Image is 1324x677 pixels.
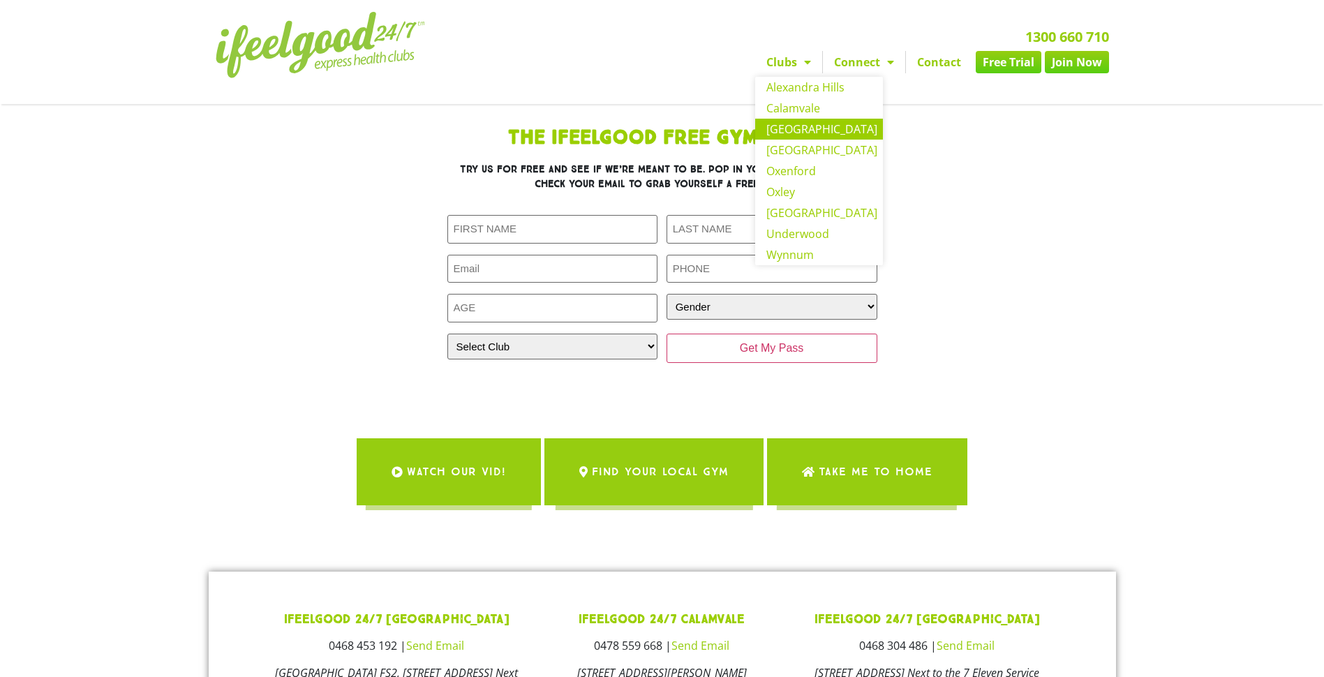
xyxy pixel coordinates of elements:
a: Send Email [937,638,995,653]
a: Join Now [1045,51,1109,73]
a: Oxenford [755,161,883,181]
a: Free Trial [976,51,1041,73]
h3: 0468 304 486 | [805,640,1049,651]
a: ifeelgood 24/7 [GEOGRAPHIC_DATA] [284,611,509,627]
a: ifeelgood 24/7 [GEOGRAPHIC_DATA] [815,611,1040,627]
a: Contact [906,51,972,73]
a: Oxley [755,181,883,202]
input: FIRST NAME [447,215,658,244]
a: WATCH OUR VID! [357,438,541,505]
a: [GEOGRAPHIC_DATA] [755,140,883,161]
ul: Clubs [755,77,883,265]
a: Connect [823,51,905,73]
span: Take me to Home [819,452,932,491]
h3: Try us for free and see if we’re meant to be. Pop in your deets below and check your email to gra... [447,162,877,191]
h3: 0478 559 668 | [540,640,784,651]
a: [GEOGRAPHIC_DATA] [755,202,883,223]
a: Alexandra Hills [755,77,883,98]
input: LAST NAME [667,215,877,244]
a: Underwood [755,223,883,244]
a: Calamvale [755,98,883,119]
h3: 0468 453 192 | [275,640,519,651]
a: Clubs [755,51,822,73]
nav: Menu [533,51,1109,73]
a: Send Email [406,638,464,653]
a: Take me to Home [767,438,967,505]
a: ifeelgood 24/7 Calamvale [579,611,745,627]
input: Email [447,255,658,283]
h1: The IfeelGood Free Gym Trial [355,128,969,148]
a: Send Email [671,638,729,653]
span: Find Your Local Gym [592,452,729,491]
a: Wynnum [755,244,883,265]
a: 1300 660 710 [1025,27,1109,46]
span: WATCH OUR VID! [407,452,506,491]
a: [GEOGRAPHIC_DATA] [755,119,883,140]
a: Find Your Local Gym [544,438,764,505]
input: AGE [447,294,658,322]
input: Get My Pass [667,334,877,363]
input: PHONE [667,255,877,283]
